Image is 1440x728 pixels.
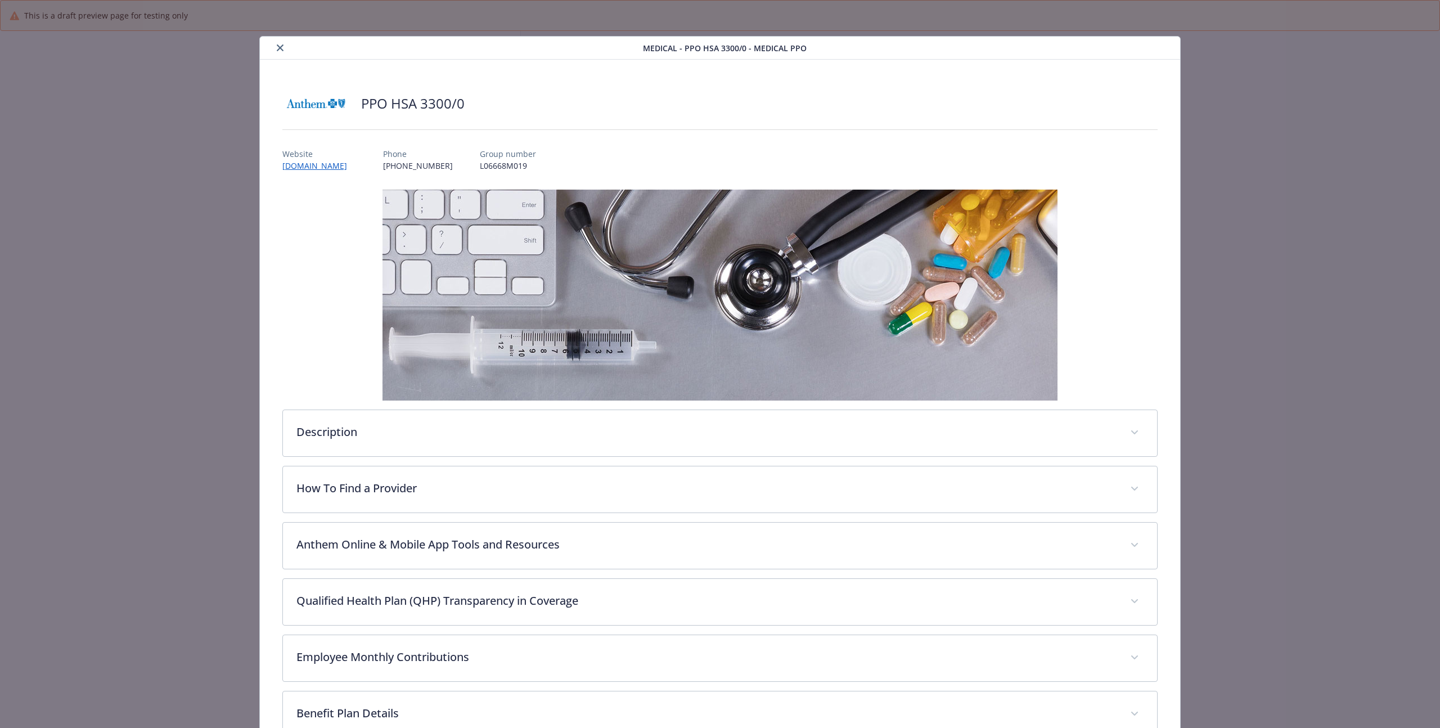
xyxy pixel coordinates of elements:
p: Group number [480,148,536,160]
p: Anthem Online & Mobile App Tools and Resources [296,536,1117,553]
p: Benefit Plan Details [296,705,1117,722]
p: Phone [383,148,453,160]
div: Qualified Health Plan (QHP) Transparency in Coverage [283,579,1157,625]
img: Anthem Blue Cross [282,87,350,120]
a: [DOMAIN_NAME] [282,160,356,171]
p: Qualified Health Plan (QHP) Transparency in Coverage [296,592,1117,609]
span: Medical - PPO HSA 3300/0 - Medical PPO [643,42,807,54]
p: Website [282,148,356,160]
button: close [273,41,287,55]
p: Description [296,424,1117,441]
p: L06668M019 [480,160,536,172]
img: banner [382,190,1057,401]
div: How To Find a Provider [283,466,1157,513]
div: Description [283,410,1157,456]
p: How To Find a Provider [296,480,1117,497]
p: Employee Monthly Contributions [296,649,1117,666]
div: Anthem Online & Mobile App Tools and Resources [283,523,1157,569]
h2: PPO HSA 3300/0 [361,94,465,113]
p: [PHONE_NUMBER] [383,160,453,172]
div: Employee Monthly Contributions [283,635,1157,681]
